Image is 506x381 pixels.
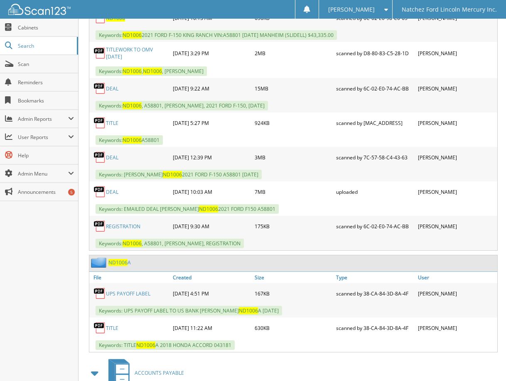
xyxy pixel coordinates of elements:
a: User [416,272,497,283]
div: [PERSON_NAME] [416,320,497,336]
span: Keywords: EMAILED DEAL [PERSON_NAME] 2021 FORD F150 A58801 [96,204,279,214]
div: [DATE] 4:51 PM [171,285,252,302]
img: PDF.png [93,186,106,198]
div: scanned by 38-CA-84-3D-8A-4F [334,320,415,336]
span: Cabinets [18,24,74,31]
div: [PERSON_NAME] [416,183,497,200]
span: ND1006 [123,102,142,109]
img: PDF.png [93,82,106,95]
span: ND1006 [239,307,258,314]
div: [DATE] 9:22 AM [171,80,252,97]
a: Type [334,272,415,283]
div: scanned by D8-80-83-C5-28-1D [334,44,415,62]
img: PDF.png [93,287,106,300]
div: [PERSON_NAME] [416,115,497,131]
div: 7MB [253,183,334,200]
div: [PERSON_NAME] [416,149,497,166]
div: scanned by 38-CA-84-3D-8A-4F [334,285,415,302]
img: PDF.png [93,151,106,164]
span: ND1006 [123,68,142,75]
span: ND1006 [123,137,142,144]
span: Keywords: UPS PAYOFF LABEL TO US BANK [PERSON_NAME] A [DATE] [96,306,282,315]
div: [PERSON_NAME] [416,218,497,234]
a: TITLE [106,120,118,127]
span: Keywords: , , [PERSON_NAME] [96,66,207,76]
a: UPS PAYOFF LABEL [106,290,150,297]
span: ND1006 [163,171,182,178]
span: [PERSON_NAME] [328,7,375,12]
a: REGISTRATION [106,223,140,230]
span: Keywords: [PERSON_NAME] 2021 FORD F-150 A58801 [DATE] [96,170,262,179]
span: ND1006 [123,32,142,39]
img: PDF.png [93,322,106,334]
div: scanned by [MAC_ADDRESS] [334,115,415,131]
a: DEAL [106,154,118,161]
span: Admin Menu [18,170,68,177]
span: Natchez Ford Lincoln Mercury Inc. [402,7,497,12]
a: Created [171,272,252,283]
a: Size [253,272,334,283]
div: [PERSON_NAME] [416,44,497,62]
img: folder2.png [91,257,108,268]
a: DEAL [106,188,118,195]
div: 924KB [253,115,334,131]
div: [DATE] 3:29 PM [171,44,252,62]
span: ND1006 [136,342,155,349]
div: [DATE] 5:27 PM [171,115,252,131]
span: ND1006 [108,259,128,266]
span: Admin Reports [18,115,68,122]
span: Bookmarks [18,97,74,104]
div: 5 [68,189,75,195]
div: 15MB [253,80,334,97]
span: ND1006 [123,240,142,247]
a: TITLEWORK TO OMV [DATE] [106,46,169,60]
div: uploaded [334,183,415,200]
span: ND1006 [199,205,218,212]
div: scanned by 7C-57-58-C4-43-63 [334,149,415,166]
a: ND1006A [108,259,131,266]
div: [DATE] 10:03 AM [171,183,252,200]
a: File [89,272,171,283]
span: User Reports [18,134,68,141]
span: ND1006 [143,68,162,75]
span: Keywords: , A58801, [PERSON_NAME], REGISTRATION [96,239,244,248]
span: Keywords: 2021 FORD F-150 KING RANCH VIN:A58801 [DATE] MANHEIM (SLIDELL) $43,335.00 [96,30,337,40]
a: DEAL [106,85,118,92]
span: Keywords: , A58801, [PERSON_NAME], 2021 FORD F-150, [DATE] [96,101,268,110]
div: 167KB [253,285,334,302]
div: scanned by 6C-02-E0-74-AC-BB [334,218,415,234]
div: [PERSON_NAME] [416,80,497,97]
img: PDF.png [93,220,106,232]
div: [DATE] 12:39 PM [171,149,252,166]
span: Reminders [18,79,74,86]
img: PDF.png [93,117,106,129]
span: Scan [18,61,74,68]
div: 175KB [253,218,334,234]
a: TITLE [106,325,118,332]
div: 2MB [253,44,334,62]
iframe: Chat Widget [464,341,506,381]
span: ACCOUNTS PAYABLE [135,369,184,376]
div: 3MB [253,149,334,166]
span: Search [18,42,73,49]
div: [PERSON_NAME] [416,285,497,302]
span: Announcements [18,188,74,195]
span: Keywords: A58801 [96,135,163,145]
div: [DATE] 9:30 AM [171,218,252,234]
span: Help [18,152,74,159]
div: 630KB [253,320,334,336]
img: scan123-logo-white.svg [8,4,71,15]
img: PDF.png [93,47,106,59]
span: Keywords: TITLE A 2018 HONDA ACCORD 043181 [96,340,235,350]
div: scanned by 6C-02-E0-74-AC-BB [334,80,415,97]
div: [DATE] 11:22 AM [171,320,252,336]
